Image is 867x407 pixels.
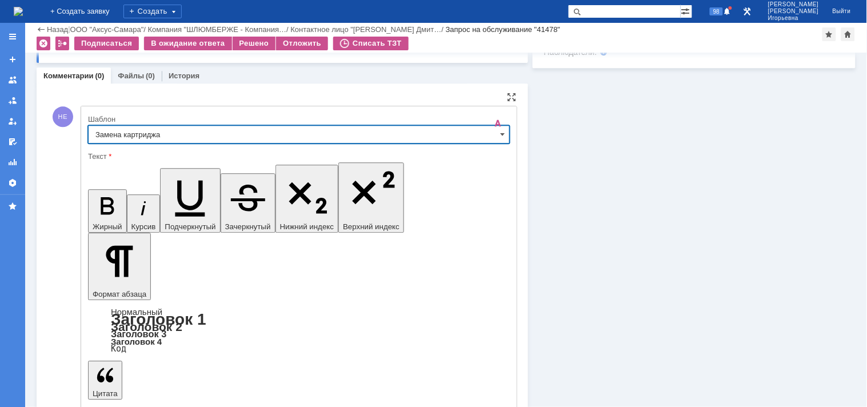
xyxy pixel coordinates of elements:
[741,5,754,18] a: Перейти в интерфейс администратора
[841,27,855,41] div: Сделать домашней страницей
[47,25,68,34] a: Назад
[70,25,148,34] div: /
[768,1,819,8] span: [PERSON_NAME]
[3,153,22,171] a: Отчеты
[338,162,404,233] button: Верхний индекс
[88,233,151,300] button: Формат абзаца
[710,7,723,15] span: 98
[88,361,122,400] button: Цитата
[111,329,166,339] a: Заголовок 3
[37,37,50,50] div: Удалить
[681,5,692,16] span: Расширенный поиск
[111,307,162,317] a: Нормальный
[221,173,275,233] button: Зачеркнутый
[93,222,122,231] span: Жирный
[131,222,156,231] span: Курсив
[70,25,144,34] a: ООО "Аксус-Самара"
[88,153,508,160] div: Текст
[165,222,215,231] span: Подчеркнутый
[768,8,819,15] span: [PERSON_NAME]
[93,290,146,298] span: Формат абзаца
[14,7,23,16] a: Перейти на домашнюю страницу
[290,25,441,34] a: Контактное лицо "[PERSON_NAME] Дмит…
[5,17,155,40] span: На аппарате проведена замена РМ (РД)
[3,71,22,89] a: Заявки на командах
[88,189,127,233] button: Жирный
[148,25,287,34] a: Компания "ШЛЮМБЕРЖЕ - Компания…
[53,106,73,127] span: НЕ
[88,115,508,123] div: Шаблон
[5,41,165,64] font: Данный расходный материал списан с остатков подменного склада
[88,308,510,353] div: Формат абзаца
[127,194,161,233] button: Курсив
[3,50,22,69] a: Создать заявку
[5,101,127,136] span: С уважением, первая линия технической поддержки
[146,71,155,80] div: (0)
[111,310,206,328] a: Заголовок 1
[5,5,62,16] span: Добрый день
[3,133,22,151] a: Мои согласования
[55,37,69,50] div: Работа с массовостью
[160,168,220,233] button: Подчеркнутый
[169,71,199,80] a: История
[14,7,23,16] img: logo
[3,174,22,192] a: Настройки
[280,222,334,231] span: Нижний индекс
[148,25,291,34] div: /
[68,25,70,33] div: |
[3,112,22,130] a: Мои заявки
[343,222,399,231] span: Верхний индекс
[822,27,836,41] div: Добавить в избранное
[225,222,271,231] span: Зачеркнутый
[95,71,105,80] div: (0)
[111,344,126,354] a: Код
[508,93,517,102] div: На всю страницу
[93,389,118,398] span: Цитата
[275,165,339,233] button: Нижний индекс
[768,15,819,22] span: Игорьевна
[3,91,22,110] a: Заявки в моей ответственности
[123,5,182,18] div: Создать
[43,71,94,80] a: Комментарии
[111,320,182,333] a: Заголовок 2
[290,25,445,34] div: /
[111,337,162,346] a: Заголовок 4
[492,117,505,130] span: Скрыть панель инструментов
[118,71,144,80] a: Файлы
[446,25,561,34] div: Запрос на обслуживание "41478"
